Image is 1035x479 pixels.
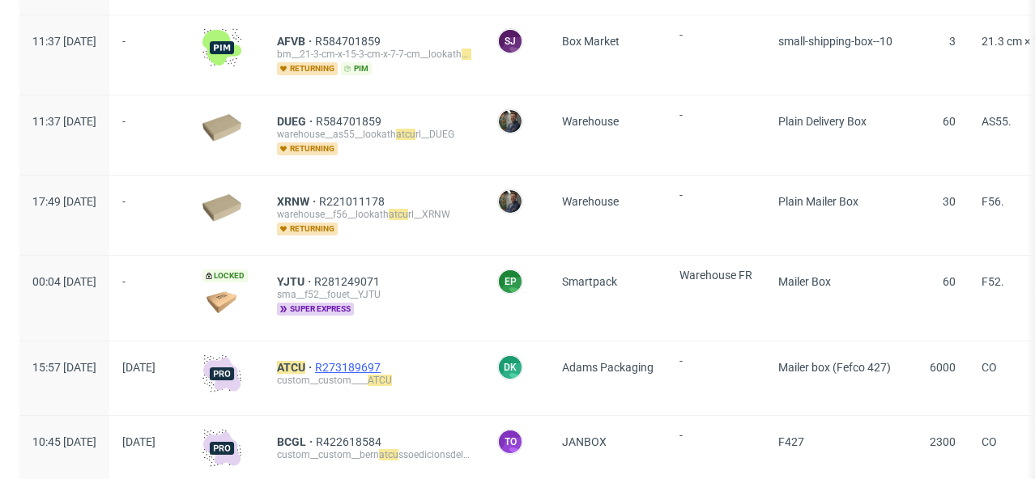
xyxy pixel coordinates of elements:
[122,35,177,75] span: -
[277,35,315,48] a: AFVB
[499,110,522,133] img: Maciej Sobola
[277,223,338,235] span: returning
[277,208,471,221] div: warehouse__f56__lookath rl__XRNW
[943,275,956,288] span: 60
[368,375,392,386] mark: ATCU
[316,115,385,128] a: R584701859
[202,354,241,393] img: pro-icon.017ec5509f39f3e742e3.png
[277,303,354,316] span: super express
[778,275,831,288] span: Mailer Box
[315,35,384,48] a: R584701859
[679,429,752,470] span: -
[982,115,1012,128] span: AS55.
[982,435,997,448] span: CO
[778,435,804,448] span: F427
[319,195,388,208] a: R221011178
[277,288,471,301] div: sma__f52__fouet__YJTU
[982,195,1004,208] span: F56.
[202,291,241,313] img: data
[277,448,471,461] div: custom__custom__bern ssoedicionsdelpiratacat__BCGL
[202,194,241,222] img: plain-eco.9b3ba858dad33fd82c36.png
[277,361,305,374] mark: ATCU
[499,356,522,379] figcaption: DK
[499,30,522,53] figcaption: SJ
[122,275,177,321] span: -
[277,435,316,448] a: BCGL
[982,361,997,374] span: CO
[679,108,752,155] span: -
[32,435,96,448] span: 10:45 [DATE]
[202,429,241,468] img: pro-icon.017ec5509f39f3e742e3.png
[32,115,96,128] span: 11:37 [DATE]
[32,275,96,288] span: 00:04 [DATE]
[202,28,241,67] img: wHgJFi1I6lmhQAAAABJRU5ErkJggg==
[277,374,471,387] div: custom__custom____
[277,142,338,155] span: returning
[122,435,155,448] span: [DATE]
[277,128,471,141] div: warehouse__as55__lookath rl__DUEG
[122,361,155,374] span: [DATE]
[202,114,241,142] img: plain-eco.9b3ba858dad33fd82c36.png
[562,35,620,48] span: Box Market
[930,435,956,448] span: 2300
[562,115,619,128] span: Warehouse
[949,35,956,48] span: 3
[277,62,338,75] span: returning
[679,269,752,282] span: Warehouse FR
[562,361,654,374] span: Adams Packaging
[389,209,408,220] mark: atcu
[562,275,617,288] span: Smartpack
[277,115,316,128] a: DUEG
[778,361,891,374] span: Mailer box (Fefco 427)
[562,435,607,448] span: JANBOX
[341,62,372,75] span: pim
[277,195,319,208] a: XRNW
[122,115,177,155] span: -
[930,361,956,374] span: 6000
[982,275,1004,288] span: F52.
[679,189,752,235] span: -
[32,195,96,208] span: 17:49 [DATE]
[32,361,96,374] span: 15:57 [DATE]
[32,35,96,48] span: 11:37 [DATE]
[314,275,383,288] a: R281249071
[277,361,315,374] a: ATCU
[499,270,522,293] figcaption: EP
[499,430,522,453] figcaption: to
[316,435,385,448] a: R422618584
[679,28,752,75] span: -
[778,115,867,128] span: Plain Delivery Box
[679,354,752,396] span: -
[122,195,177,235] span: -
[315,361,384,374] a: R273189697
[202,269,248,282] span: Locked
[499,190,522,213] img: Maciej Sobola
[277,48,471,61] div: bm__21-3-cm-x-15-3-cm-x-7-7-cm__lookath rl__AFVB
[562,195,619,208] span: Warehouse
[943,115,956,128] span: 60
[396,129,415,140] mark: atcu
[379,449,398,460] mark: atcu
[778,35,892,48] span: small-shipping-box--10
[943,195,956,208] span: 30
[277,275,314,288] a: YJTU
[778,195,858,208] span: Plain Mailer Box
